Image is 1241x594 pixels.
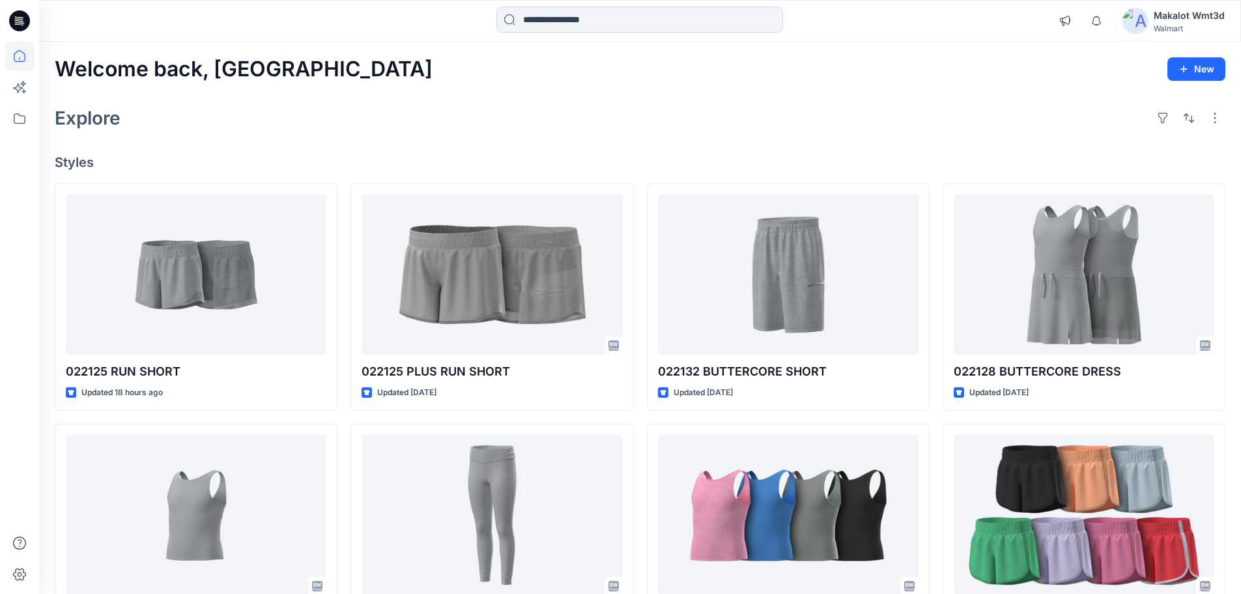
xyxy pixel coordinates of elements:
[81,386,163,400] p: Updated 18 hours ago
[66,363,326,381] p: 022125 RUN SHORT
[362,363,622,381] p: 022125 PLUS RUN SHORT
[674,386,733,400] p: Updated [DATE]
[1154,23,1225,33] div: Walmart
[954,363,1214,381] p: 022128 BUTTERCORE DRESS
[55,57,433,82] h2: Welcome back, [GEOGRAPHIC_DATA]
[362,194,622,355] a: 022125 PLUS RUN SHORT
[55,108,121,128] h2: Explore
[954,194,1214,355] a: 022128 BUTTERCORE DRESS
[1154,8,1225,23] div: Makalot Wmt3d
[1122,8,1148,34] img: avatar
[658,363,919,381] p: 022132 BUTTERCORE SHORT
[969,386,1029,400] p: Updated [DATE]
[658,194,919,355] a: 022132 BUTTERCORE SHORT
[1167,57,1225,81] button: New
[66,194,326,355] a: 022125 RUN SHORT
[377,386,436,400] p: Updated [DATE]
[55,155,1225,170] h4: Styles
